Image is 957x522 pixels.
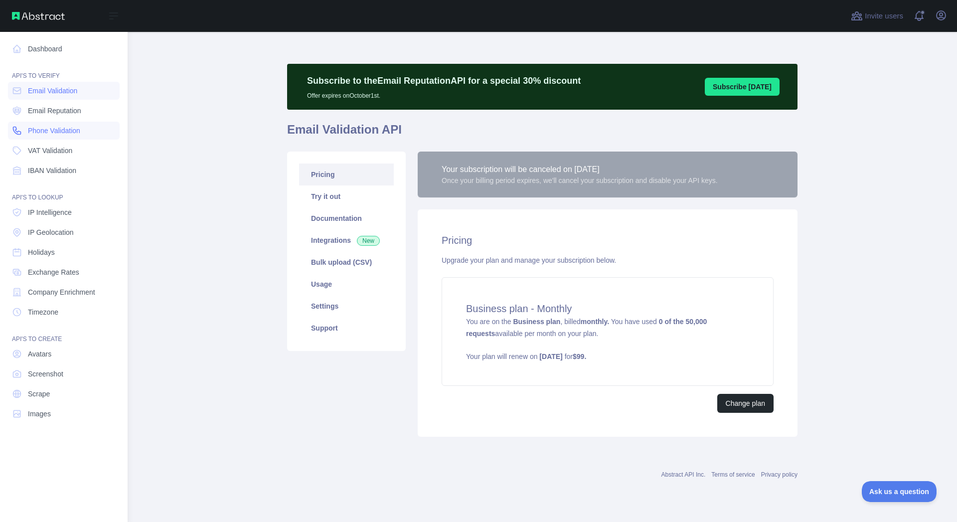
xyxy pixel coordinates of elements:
[28,227,74,237] span: IP Geolocation
[28,106,81,116] span: Email Reputation
[28,247,55,257] span: Holidays
[862,481,937,502] iframe: Toggle Customer Support
[865,10,903,22] span: Invite users
[581,318,609,326] strong: monthly.
[442,164,718,175] div: Your subscription will be canceled on [DATE]
[12,12,65,20] img: Abstract API
[8,102,120,120] a: Email Reputation
[357,236,380,246] span: New
[28,287,95,297] span: Company Enrichment
[299,251,394,273] a: Bulk upload (CSV)
[466,318,749,361] span: You are on the , billed You have used available per month on your plan.
[299,295,394,317] a: Settings
[28,349,51,359] span: Avatars
[661,471,706,478] a: Abstract API Inc.
[299,317,394,339] a: Support
[299,185,394,207] a: Try it out
[711,471,755,478] a: Terms of service
[299,164,394,185] a: Pricing
[8,405,120,423] a: Images
[442,255,774,265] div: Upgrade your plan and manage your subscription below.
[8,203,120,221] a: IP Intelligence
[442,233,774,247] h2: Pricing
[28,389,50,399] span: Scrape
[539,352,562,360] strong: [DATE]
[299,273,394,295] a: Usage
[28,126,80,136] span: Phone Validation
[8,162,120,179] a: IBAN Validation
[8,303,120,321] a: Timezone
[8,263,120,281] a: Exchange Rates
[8,365,120,383] a: Screenshot
[849,8,905,24] button: Invite users
[466,302,749,316] h4: Business plan - Monthly
[299,229,394,251] a: Integrations New
[513,318,560,326] strong: Business plan
[717,394,774,413] button: Change plan
[28,207,72,217] span: IP Intelligence
[8,223,120,241] a: IP Geolocation
[28,409,51,419] span: Images
[8,142,120,160] a: VAT Validation
[8,243,120,261] a: Holidays
[8,181,120,201] div: API'S TO LOOKUP
[8,283,120,301] a: Company Enrichment
[466,351,749,361] p: Your plan will renew on for
[8,323,120,343] div: API'S TO CREATE
[8,385,120,403] a: Scrape
[761,471,797,478] a: Privacy policy
[299,207,394,229] a: Documentation
[8,40,120,58] a: Dashboard
[307,74,581,88] p: Subscribe to the Email Reputation API for a special 30 % discount
[28,267,79,277] span: Exchange Rates
[8,82,120,100] a: Email Validation
[573,352,586,360] strong: $ 99 .
[8,60,120,80] div: API'S TO VERIFY
[442,175,718,185] div: Once your billing period expires, we'll cancel your subscription and disable your API keys.
[705,78,780,96] button: Subscribe [DATE]
[28,307,58,317] span: Timezone
[28,146,72,156] span: VAT Validation
[28,86,77,96] span: Email Validation
[28,166,76,175] span: IBAN Validation
[307,88,581,100] p: Offer expires on October 1st.
[8,122,120,140] a: Phone Validation
[287,122,797,146] h1: Email Validation API
[28,369,63,379] span: Screenshot
[8,345,120,363] a: Avatars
